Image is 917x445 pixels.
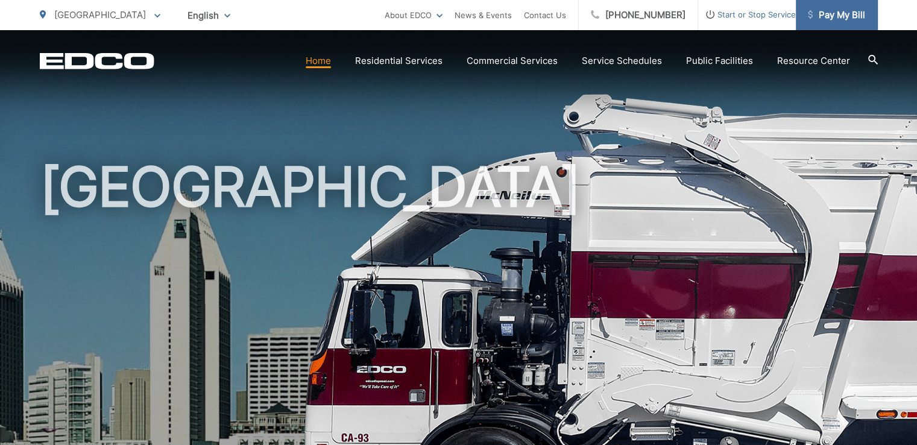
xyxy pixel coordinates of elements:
a: Contact Us [524,8,566,22]
span: Pay My Bill [808,8,865,22]
a: Resource Center [777,54,850,68]
a: Home [306,54,331,68]
a: EDCD logo. Return to the homepage. [40,52,154,69]
a: Public Facilities [686,54,753,68]
a: Commercial Services [467,54,558,68]
span: English [178,5,239,26]
a: Residential Services [355,54,443,68]
span: [GEOGRAPHIC_DATA] [54,9,146,21]
a: News & Events [455,8,512,22]
a: Service Schedules [582,54,662,68]
a: About EDCO [385,8,443,22]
